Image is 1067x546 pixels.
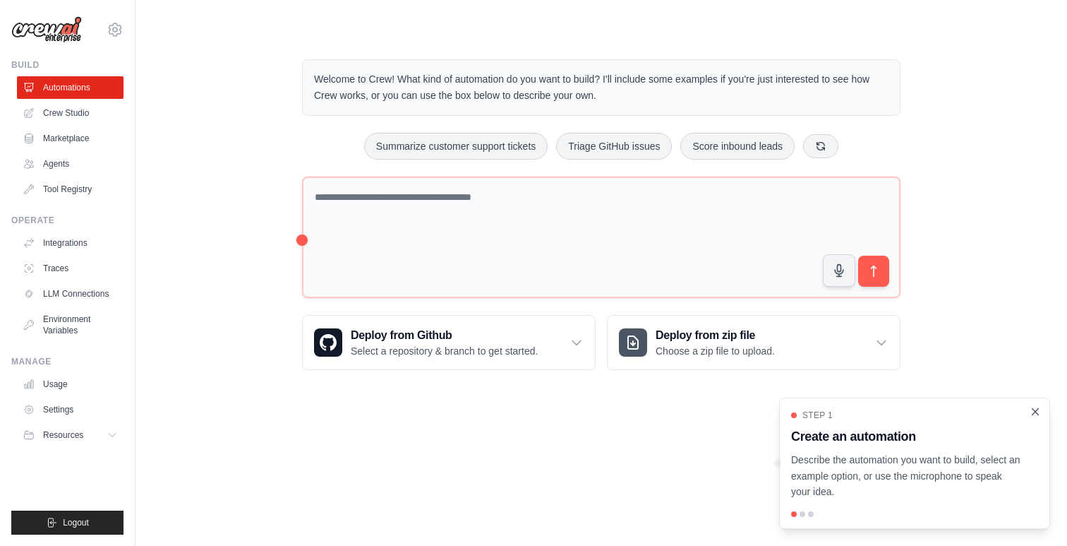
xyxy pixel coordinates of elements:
a: Automations [17,76,123,99]
a: Usage [17,373,123,396]
p: Welcome to Crew! What kind of automation do you want to build? I'll include some examples if you'... [314,71,888,104]
a: Settings [17,398,123,421]
button: Score inbound leads [680,133,795,160]
span: Step 1 [802,410,833,421]
a: Agents [17,153,123,175]
div: Manage [11,356,123,367]
a: Marketplace [17,127,123,150]
button: Logout [11,511,123,535]
button: Triage GitHub issues [556,133,672,160]
p: Choose a zip file to upload. [656,344,775,358]
button: Summarize customer support tickets [364,133,548,160]
h3: Deploy from zip file [656,327,775,344]
a: LLM Connections [17,283,123,305]
a: Crew Studio [17,102,123,124]
a: Environment Variables [17,308,123,342]
a: Tool Registry [17,178,123,201]
iframe: Chat Widget [996,478,1067,546]
div: Operate [11,215,123,226]
p: Describe the automation you want to build, select an example option, or use the microphone to spe... [791,452,1021,500]
button: Resources [17,424,123,446]
span: Resources [43,429,83,441]
a: Integrations [17,232,123,254]
p: Select a repository & branch to get started. [351,344,538,358]
h3: Create an automation [791,427,1021,446]
h3: Deploy from Github [351,327,538,344]
a: Traces [17,257,123,280]
img: Logo [11,16,82,43]
div: Build [11,59,123,71]
span: Logout [63,517,89,528]
button: Close walkthrough [1030,406,1041,417]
